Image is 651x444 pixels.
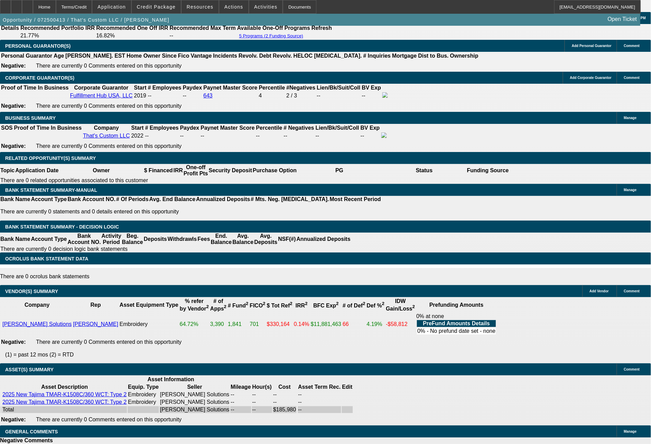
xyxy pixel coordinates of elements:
th: Avg. Balance [232,233,254,246]
a: Fulfillment Hub USA, LLC [70,93,132,98]
b: Company [94,125,119,131]
span: There are currently 0 Comments entered on this opportunity [36,143,182,149]
th: Fees [197,233,210,246]
td: 64.72% [179,313,209,336]
span: There are currently 0 Comments entered on this opportunity [36,63,182,69]
th: Annualized Deposits [196,196,250,203]
th: $ Financed [144,164,173,177]
span: GENERAL COMMENTS [5,429,58,434]
span: VENDOR(S) SUMMARY [5,289,58,294]
td: 4.19% [367,313,385,336]
b: Hour(s) [252,384,272,390]
button: 5 Programs (2 Funding Source) [237,33,305,39]
a: 643 [204,93,213,98]
td: -- [273,391,297,398]
b: Def % [367,303,385,308]
b: [PERSON_NAME]. EST [66,53,125,59]
button: Resources [182,0,219,13]
b: PreFund Amounts Details [423,320,490,326]
td: $185,980 [273,406,297,413]
b: $ Tot Ref [267,303,292,308]
button: Credit Package [132,0,181,13]
th: Available One-Off Programs [237,25,311,32]
span: Actions [224,4,243,10]
b: Mileage [231,384,251,390]
sup: 2 [246,301,248,306]
td: 3,390 [210,313,227,336]
b: Company [24,302,49,308]
th: Funding Source [467,164,509,177]
b: % refer by Vendor [180,298,209,312]
b: Paydex [183,85,202,91]
th: Avg. Deposits [254,233,278,246]
b: Incidents [213,53,237,59]
th: Recommended Max Term [169,25,236,32]
span: Comment [624,44,640,48]
span: Add Vendor [590,289,609,293]
th: Application Date [15,164,59,177]
span: ASSET(S) SUMMARY [5,367,54,372]
b: # of Def [343,303,365,308]
th: Bank Account NO. [67,233,101,246]
th: Withdrawls [167,233,197,246]
div: -- [256,133,282,139]
sup: 2 [363,301,365,306]
th: Account Type [31,233,67,246]
b: #Negatives [287,85,316,91]
sup: 2 [290,301,292,306]
span: Add Personal Guarantor [572,44,612,48]
span: Credit Package [137,4,176,10]
td: -- [230,391,251,398]
b: Negative: [1,339,26,345]
td: 0% - No prefund date set - none [417,328,496,335]
th: One-off Profit Pts [183,164,208,177]
b: FICO [250,303,266,308]
b: Seller [187,384,202,390]
td: -- [230,399,251,406]
th: Deposits [143,233,167,246]
span: Opportunity / 072500413 / That's Custom LLC / [PERSON_NAME] [3,17,169,23]
td: -- [183,92,202,100]
th: Status [382,164,467,177]
th: Recommended Portfolio IRR [20,25,95,32]
span: BANK STATEMENT SUMMARY-MANUAL [5,187,97,193]
th: Recommended One Off IRR [96,25,168,32]
th: # Mts. Neg. [MEDICAL_DATA]. [251,196,329,203]
td: -- [169,32,236,39]
td: 701 [249,313,266,336]
b: BV Exp [361,125,380,131]
th: Asset Term Recommendation [298,384,341,390]
td: [PERSON_NAME] Solutions [160,406,230,413]
span: There are currently 0 Comments entered on this opportunity [36,339,182,345]
b: # Negatives [284,125,314,131]
td: -- [180,132,200,140]
b: Percentile [259,85,285,91]
b: Rep [91,302,101,308]
b: Lien/Bk/Suit/Coll [317,85,360,91]
td: 0.14% [293,313,310,336]
a: [PERSON_NAME] Solutions [2,321,72,327]
sup: 2 [263,301,265,306]
th: Proof of Time In Business [1,84,69,91]
span: Activities [254,4,278,10]
td: -- [148,92,182,100]
b: Age [54,53,64,59]
b: # Inquiries [363,53,391,59]
b: Fico [178,53,189,59]
th: Annualized Deposits [296,233,351,246]
th: # Of Periods [116,196,149,203]
b: Start [131,125,143,131]
th: Activity Period [101,233,122,246]
b: Prefunding Amounts [429,302,484,308]
sup: 2 [382,301,384,306]
b: # of Apps [210,298,226,312]
span: Resources [187,4,213,10]
th: Details [1,25,19,32]
th: SOS [1,125,13,131]
p: There are currently 0 statements and 0 details entered on this opportunity [0,209,381,215]
td: -- [230,406,251,413]
td: -- [361,92,381,100]
td: $11,881,463 [311,313,342,336]
td: Embroidery [119,313,178,336]
th: Equip. Type [128,384,159,390]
